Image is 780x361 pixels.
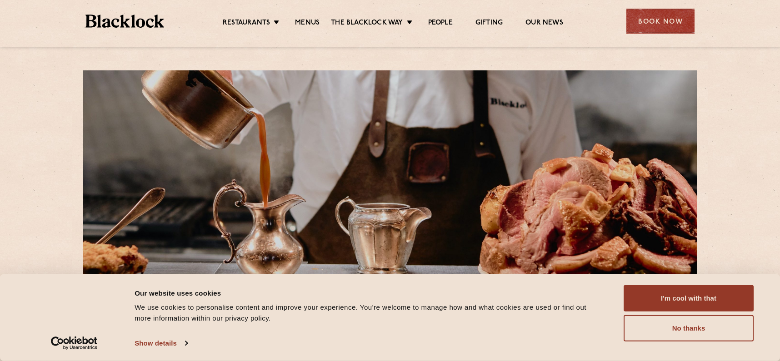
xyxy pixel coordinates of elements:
[624,315,754,341] button: No thanks
[223,19,270,29] a: Restaurants
[135,287,603,298] div: Our website uses cookies
[428,19,453,29] a: People
[331,19,403,29] a: The Blacklock Way
[135,336,187,350] a: Show details
[624,285,754,312] button: I'm cool with that
[135,302,603,324] div: We use cookies to personalise content and improve your experience. You're welcome to manage how a...
[626,9,695,34] div: Book Now
[85,15,164,28] img: BL_Textured_Logo-footer-cropped.svg
[475,19,503,29] a: Gifting
[525,19,563,29] a: Our News
[295,19,320,29] a: Menus
[35,336,114,350] a: Usercentrics Cookiebot - opens in a new window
